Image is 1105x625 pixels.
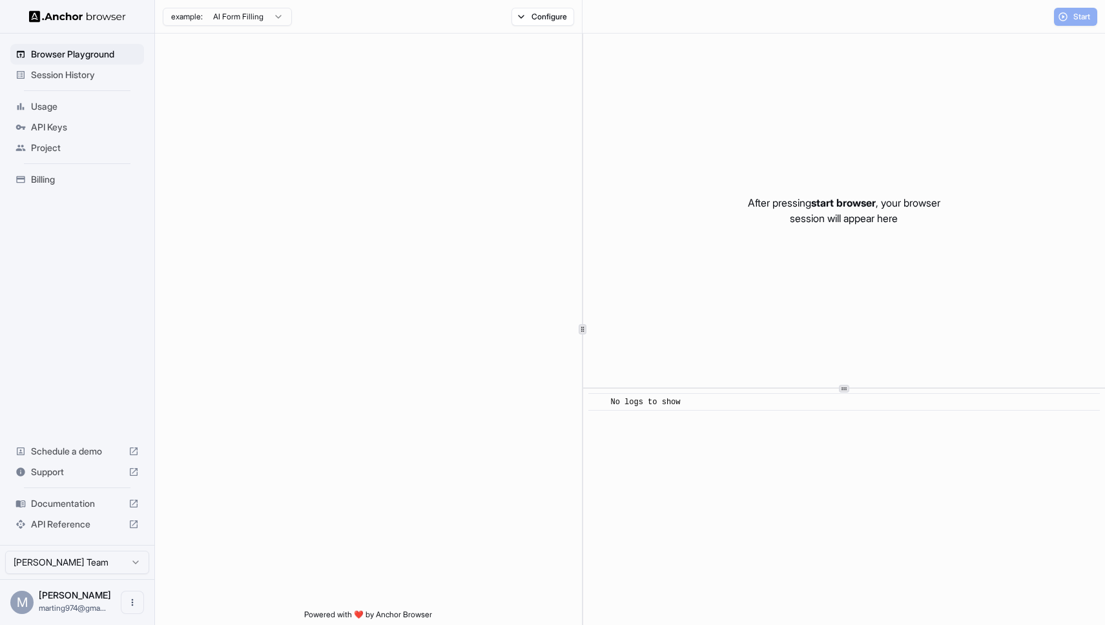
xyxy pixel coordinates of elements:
[610,398,680,407] span: No logs to show
[39,603,106,613] span: marting974@gmail.com
[10,138,144,158] div: Project
[10,514,144,535] div: API Reference
[595,396,601,409] span: ​
[121,591,144,614] button: Open menu
[748,195,940,226] p: After pressing , your browser session will appear here
[10,169,144,190] div: Billing
[31,497,123,510] span: Documentation
[31,121,139,134] span: API Keys
[811,196,876,209] span: start browser
[31,141,139,154] span: Project
[304,610,432,625] span: Powered with ❤️ by Anchor Browser
[10,44,144,65] div: Browser Playground
[10,96,144,117] div: Usage
[31,445,123,458] span: Schedule a demo
[10,65,144,85] div: Session History
[29,10,126,23] img: Anchor Logo
[10,462,144,482] div: Support
[10,493,144,514] div: Documentation
[171,12,203,22] span: example:
[10,591,34,614] div: M
[39,589,111,600] span: Martin Gros
[511,8,574,26] button: Configure
[31,100,139,113] span: Usage
[31,48,139,61] span: Browser Playground
[31,466,123,478] span: Support
[10,441,144,462] div: Schedule a demo
[31,68,139,81] span: Session History
[31,518,123,531] span: API Reference
[10,117,144,138] div: API Keys
[31,173,139,186] span: Billing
